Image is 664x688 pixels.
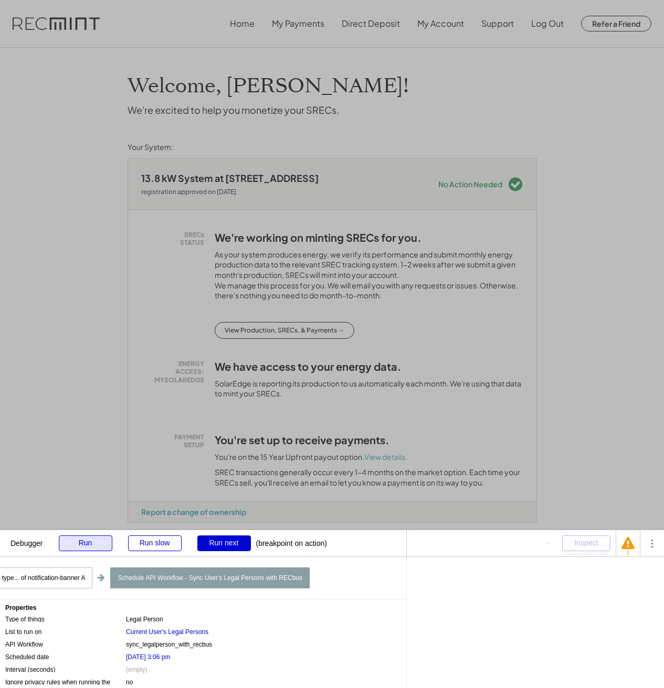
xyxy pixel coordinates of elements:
[126,653,170,661] div: [DATE] 3:06 pm
[126,628,208,636] div: Current User's Legal Persons
[126,678,133,686] div: no
[5,653,126,660] div: Scheduled date
[621,550,635,555] div: 1
[5,665,126,672] div: Interval (seconds)
[5,605,401,611] div: Properties
[5,628,126,635] div: List to run on
[10,530,43,547] div: Debugger
[126,615,163,623] div: Legal Person
[126,665,147,674] div: (empty)
[110,567,310,588] div: Schedule API Workflow - Sync User's Legal Persons with RECbus
[197,535,251,551] div: Run next
[5,678,126,685] div: Ignore privacy rules when running the workflow
[59,535,112,551] div: Run
[126,640,212,649] div: sync_legalperson_with_recbus
[5,615,126,622] div: Type of things
[5,640,126,647] div: API Workflow
[128,535,182,551] div: Run slow
[256,530,327,547] div: (breakpoint on action)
